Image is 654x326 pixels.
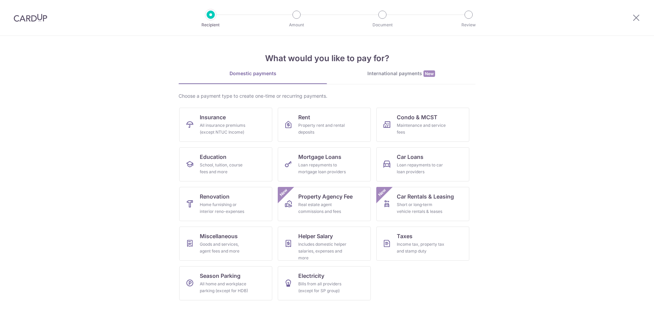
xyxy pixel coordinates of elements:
[298,272,324,280] span: Electricity
[376,108,469,142] a: Condo & MCSTMaintenance and service fees
[271,22,322,28] p: Amount
[278,266,371,300] a: ElectricityBills from all providers (except for SP group)
[377,187,388,198] span: New
[376,187,469,221] a: Car Rentals & LeasingShort or long‑term vehicle rentals & leasesNew
[357,22,408,28] p: Document
[200,201,249,215] div: Home furnishing or interior reno-expenses
[298,113,310,121] span: Rent
[397,122,446,136] div: Maintenance and service fees
[443,22,494,28] p: Review
[397,162,446,175] div: Loan repayments to car loan providers
[298,232,333,240] span: Helper Salary
[200,232,238,240] span: Miscellaneous
[200,272,240,280] span: Season Parking
[185,22,236,28] p: Recipient
[179,52,475,65] h4: What would you like to pay for?
[278,147,371,181] a: Mortgage LoansLoan repayments to mortgage loan providers
[376,227,469,261] a: TaxesIncome tax, property tax and stamp duty
[397,201,446,215] div: Short or long‑term vehicle rentals & leases
[200,162,249,175] div: School, tuition, course fees and more
[298,153,341,161] span: Mortgage Loans
[298,281,348,294] div: Bills from all providers (except for SP group)
[200,192,230,201] span: Renovation
[200,153,226,161] span: Education
[298,201,348,215] div: Real estate agent commissions and fees
[278,108,371,142] a: RentProperty rent and rental deposits
[298,122,348,136] div: Property rent and rental deposits
[327,70,475,77] div: International payments
[179,187,272,221] a: RenovationHome furnishing or interior reno-expenses
[200,113,226,121] span: Insurance
[200,241,249,255] div: Goods and services, agent fees and more
[179,93,475,99] div: Choose a payment type to create one-time or recurring payments.
[179,227,272,261] a: MiscellaneousGoods and services, agent fees and more
[200,122,249,136] div: All insurance premiums (except NTUC Income)
[278,187,371,221] a: Property Agency FeeReal estate agent commissions and feesNew
[179,108,272,142] a: InsuranceAll insurance premiums (except NTUC Income)
[298,192,353,201] span: Property Agency Fee
[179,147,272,181] a: EducationSchool, tuition, course fees and more
[397,153,423,161] span: Car Loans
[376,147,469,181] a: Car LoansLoan repayments to car loan providers
[397,113,437,121] span: Condo & MCST
[397,232,413,240] span: Taxes
[397,241,446,255] div: Income tax, property tax and stamp duty
[14,14,47,22] img: CardUp
[278,227,371,261] a: Helper SalaryIncludes domestic helper salaries, expenses and more
[179,266,272,300] a: Season ParkingAll home and workplace parking (except for HDB)
[397,192,454,201] span: Car Rentals & Leasing
[298,162,348,175] div: Loan repayments to mortgage loan providers
[298,241,348,261] div: Includes domestic helper salaries, expenses and more
[423,70,435,77] span: New
[200,281,249,294] div: All home and workplace parking (except for HDB)
[179,70,327,77] div: Domestic payments
[278,187,289,198] span: New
